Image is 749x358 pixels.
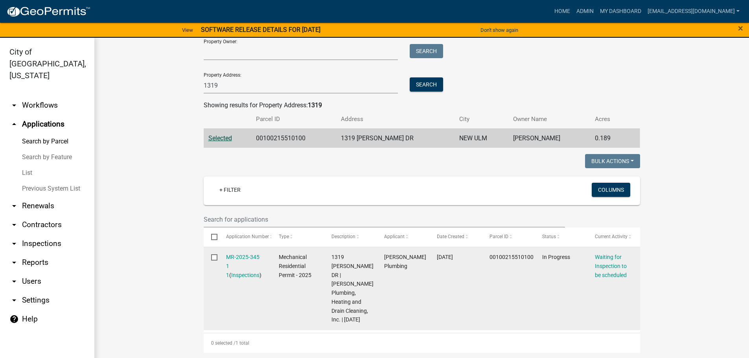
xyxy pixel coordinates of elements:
[251,129,336,148] td: 00100215510100
[204,211,565,228] input: Search for applications
[279,254,311,278] span: Mechanical Residential Permit - 2025
[204,333,640,353] div: 1 total
[573,4,597,19] a: Admin
[585,154,640,168] button: Bulk Actions
[331,254,374,323] span: 1319 HAUENSTEIN DR | Schultz Plumbing, Heating and Drain Cleaning, Inc. | 09/15/2025
[9,258,19,267] i: arrow_drop_down
[508,129,590,148] td: [PERSON_NAME]
[201,26,320,33] strong: SOFTWARE RELEASE DETAILS FOR [DATE]
[208,134,232,142] a: Selected
[542,254,570,260] span: In Progress
[595,234,628,239] span: Current Activity
[279,234,289,239] span: Type
[508,110,590,129] th: Owner Name
[9,220,19,229] i: arrow_drop_down
[226,254,259,278] a: MR-2025-345 1 1
[429,228,482,246] datatable-header-cell: Date Created
[410,44,443,58] button: Search
[477,24,521,37] button: Don't show again
[9,119,19,129] i: arrow_drop_up
[9,296,19,305] i: arrow_drop_down
[595,254,627,278] a: Waiting for Inspection to be scheduled
[9,239,19,248] i: arrow_drop_down
[9,101,19,110] i: arrow_drop_down
[9,314,19,324] i: help
[226,253,264,279] div: ( )
[587,228,640,246] datatable-header-cell: Current Activity
[204,101,640,110] div: Showing results for Property Address:
[211,340,236,346] span: 0 selected /
[251,110,336,129] th: Parcel ID
[226,234,269,239] span: Application Number
[551,4,573,19] a: Home
[738,24,743,33] button: Close
[597,4,644,19] a: My Dashboard
[308,101,322,109] strong: 1319
[219,228,271,246] datatable-header-cell: Application Number
[204,228,219,246] datatable-header-cell: Select
[384,254,426,269] span: Schultz Plumbing
[336,110,455,129] th: Address
[213,183,247,197] a: + Filter
[590,129,626,148] td: 0.189
[324,228,377,246] datatable-header-cell: Description
[482,228,535,246] datatable-header-cell: Parcel ID
[590,110,626,129] th: Acres
[592,183,630,197] button: Columns
[384,234,405,239] span: Applicant
[542,234,556,239] span: Status
[9,277,19,286] i: arrow_drop_down
[535,228,587,246] datatable-header-cell: Status
[9,201,19,211] i: arrow_drop_down
[437,254,453,260] span: 09/15/2025
[179,24,196,37] a: View
[336,129,455,148] td: 1319 [PERSON_NAME] DR
[271,228,324,246] datatable-header-cell: Type
[455,110,508,129] th: City
[437,234,464,239] span: Date Created
[231,272,259,278] a: Inspections
[490,254,534,260] span: 00100215510100
[490,234,508,239] span: Parcel ID
[331,234,355,239] span: Description
[644,4,743,19] a: [EMAIL_ADDRESS][DOMAIN_NAME]
[410,77,443,92] button: Search
[377,228,429,246] datatable-header-cell: Applicant
[455,129,508,148] td: NEW ULM
[738,23,743,34] span: ×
